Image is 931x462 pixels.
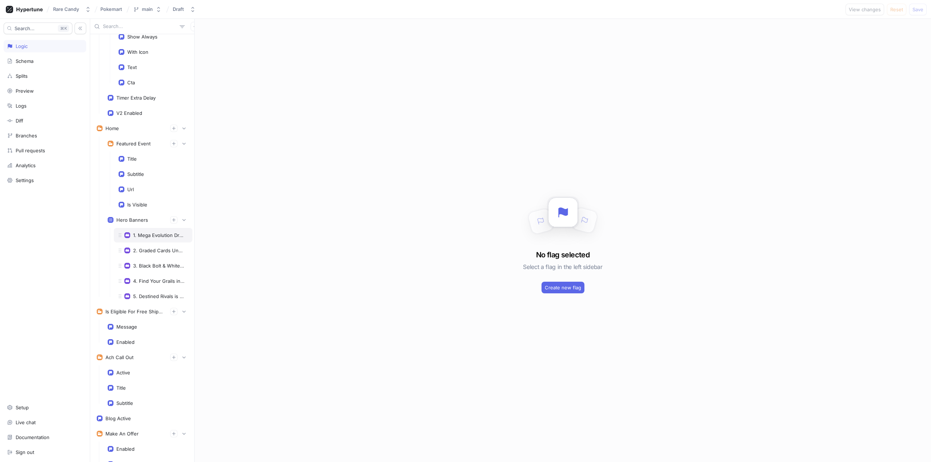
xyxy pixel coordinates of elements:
span: Create new flag [545,285,581,290]
div: Diff [16,118,23,124]
div: Active [116,370,130,375]
div: main [142,6,153,12]
div: Is Visible [127,202,147,208]
input: Search... [103,23,177,30]
div: Enabled [116,339,135,345]
div: Featured Event [116,141,151,146]
button: Create new flag [542,282,584,293]
div: 1. Mega Evolution Drops This Week! [133,232,185,238]
div: Analytics [16,162,36,168]
h5: Select a flag in the left sidebar [523,260,602,273]
div: Setup [16,405,29,410]
a: Documentation [4,431,86,443]
div: Rare Candy [53,6,79,12]
div: Show Always [127,34,157,40]
span: Search... [15,26,35,31]
button: main [130,3,164,15]
div: Schema [16,58,33,64]
button: Rare Candy [50,3,94,15]
div: Title [116,385,126,391]
span: Pokemart [100,7,122,12]
div: Logs [16,103,27,109]
span: View changes [849,7,881,12]
div: Documentation [16,434,49,440]
span: Save [912,7,923,12]
div: Make An Offer [105,431,139,437]
div: Preview [16,88,34,94]
div: Settings [16,177,34,183]
div: With Icon [127,49,148,55]
div: V2 Enabled [116,110,142,116]
div: Ach Call Out [105,354,133,360]
div: Subtitle [127,171,144,177]
button: Search...K [4,23,72,34]
div: Splits [16,73,28,79]
div: Logic [16,43,28,49]
button: Draft [170,3,199,15]
div: Subtitle [116,400,133,406]
button: Save [909,4,927,15]
div: Live chat [16,419,36,425]
div: 2. Graded Cards Under $100 [133,248,185,253]
h3: No flag selected [536,249,590,260]
div: Home [105,125,119,131]
div: Title [127,156,137,162]
div: Pull requests [16,148,45,153]
div: 4. Find Your Grails in Our Weekly Auctions! [133,278,185,284]
span: Reset [890,7,903,12]
div: Branches [16,133,37,138]
button: Reset [887,4,906,15]
div: Hero Banners [116,217,148,223]
div: 3. Black Bolt & White Flare Have Arrived! [133,263,185,269]
div: Blog Active [105,415,131,421]
div: Enabled [116,446,135,452]
div: Is Eligible For Free Shipping [105,309,164,314]
div: Text [127,64,137,70]
div: Message [116,324,137,330]
div: Draft [173,6,184,12]
div: Timer Extra Delay [116,95,156,101]
div: Cta [127,80,135,85]
div: Url [127,186,134,192]
div: 5. Destined Rivals is Here! [133,293,185,299]
div: K [58,25,69,32]
button: View changes [846,4,884,15]
div: Sign out [16,449,34,455]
